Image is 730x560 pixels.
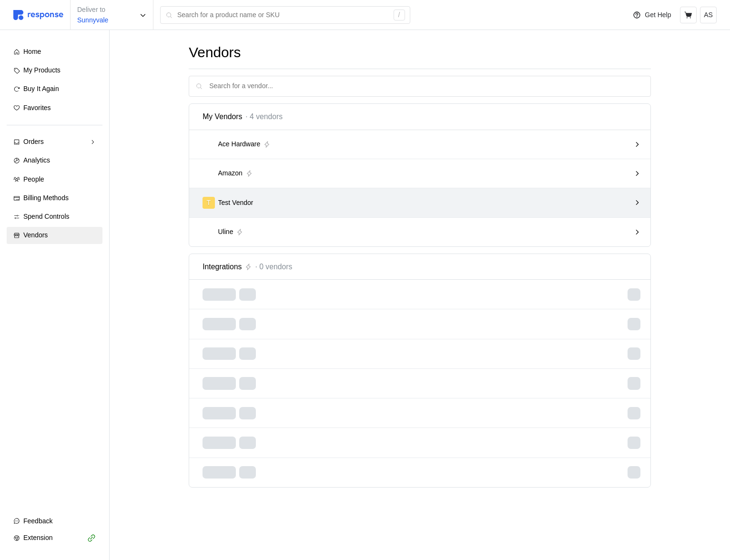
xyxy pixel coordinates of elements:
button: AS [700,7,717,23]
p: Ace Hardware [218,139,261,150]
a: Vendors [7,227,102,244]
a: Billing Methods [7,190,102,207]
button: Extension [7,529,102,547]
span: Vendors [23,231,48,239]
span: Integrations [203,261,242,273]
a: Spend Controls [7,208,102,225]
span: Buy It Again [23,85,59,92]
a: Analytics [7,152,102,169]
input: Search for a vendor... [209,76,644,97]
p: Deliver to [77,5,108,15]
p: Uline [218,227,233,237]
span: Home [23,48,41,55]
span: People [23,175,44,183]
p: T [207,198,211,208]
button: Get Help [627,6,677,24]
button: Feedback [7,513,102,530]
span: Favorites [23,104,51,112]
span: · 0 vendors [255,261,292,273]
h1: Vendors [189,43,651,62]
p: Get Help [645,10,671,20]
input: Search for a product name or SKU [177,7,388,24]
a: People [7,171,102,188]
a: Home [7,43,102,61]
span: My Vendors [203,111,242,122]
span: Extension [23,534,52,541]
a: My Products [7,62,102,79]
p: AS [704,10,713,20]
span: My Products [23,66,61,74]
a: Favorites [7,100,102,117]
a: Buy It Again [7,81,102,98]
div: Orders [23,137,86,147]
p: Amazon [218,168,243,179]
p: Test Vendor [218,198,253,208]
p: Sunnyvale [77,15,108,26]
span: · 4 vendors [245,111,283,122]
img: svg%3e [13,10,63,20]
div: / [394,10,405,21]
span: Feedback [23,517,52,525]
span: Spend Controls [23,213,70,220]
a: Orders [7,133,102,151]
span: Analytics [23,156,50,164]
span: Billing Methods [23,194,69,202]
